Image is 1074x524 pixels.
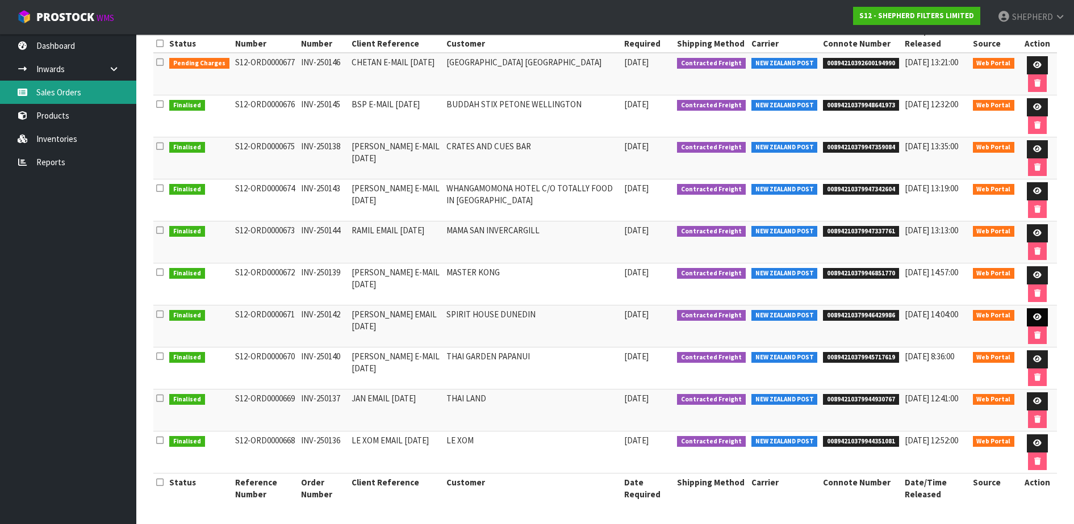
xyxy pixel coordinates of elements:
td: LE XOM EMAIL [DATE] [349,431,444,473]
td: WHANGAMOMONA HOTEL C/O TOTALLY FOOD IN [GEOGRAPHIC_DATA] [444,179,621,221]
span: [DATE] 8:36:00 [905,351,954,362]
td: INV-250143 [298,179,348,221]
th: Action [1017,473,1057,504]
th: Date/Time Released [902,22,970,53]
th: Date Required [621,473,675,504]
span: [DATE] 13:13:00 [905,225,958,236]
th: Connote Number [820,22,902,53]
span: Contracted Freight [677,58,746,69]
span: 00894210379947359084 [823,142,899,153]
td: S12-ORD0000674 [232,179,299,221]
th: Shipping Method [674,473,749,504]
td: [GEOGRAPHIC_DATA] [GEOGRAPHIC_DATA] [444,53,621,95]
span: Contracted Freight [677,310,746,321]
span: [DATE] [624,183,649,194]
span: Web Portal [973,436,1015,447]
span: Finalised [169,268,205,279]
span: NEW ZEALAND POST [751,226,818,237]
span: Contracted Freight [677,394,746,405]
span: Pending Charges [169,58,229,69]
span: 00894210379946851770 [823,268,899,279]
span: NEW ZEALAND POST [751,184,818,195]
span: [DATE] 12:52:00 [905,435,958,446]
span: NEW ZEALAND POST [751,394,818,405]
td: S12-ORD0000671 [232,305,299,347]
th: Status [166,22,232,53]
td: THAI LAND [444,389,621,431]
td: INV-250136 [298,431,348,473]
th: Order Number [298,22,348,53]
span: [DATE] 13:21:00 [905,57,958,68]
td: SPIRIT HOUSE DUNEDIN [444,305,621,347]
span: 00894210379947337761 [823,226,899,237]
span: NEW ZEALAND POST [751,58,818,69]
img: cube-alt.png [17,10,31,24]
td: [PERSON_NAME] E-MAIL [DATE] [349,347,444,389]
td: S12-ORD0000669 [232,389,299,431]
span: [DATE] [624,393,649,404]
td: INV-250139 [298,263,348,305]
th: Carrier [749,473,821,504]
td: S12-ORD0000673 [232,221,299,263]
span: Web Portal [973,394,1015,405]
span: [DATE] [624,225,649,236]
th: Shipping Method [674,22,749,53]
span: Web Portal [973,226,1015,237]
th: Source [970,473,1018,504]
span: 00894210379946429986 [823,310,899,321]
span: Finalised [169,100,205,111]
span: [DATE] 13:19:00 [905,183,958,194]
td: S12-ORD0000675 [232,137,299,179]
span: Web Portal [973,142,1015,153]
span: Web Portal [973,352,1015,363]
span: Contracted Freight [677,184,746,195]
td: S12-ORD0000672 [232,263,299,305]
small: WMS [97,12,114,23]
th: Reference Number [232,22,299,53]
th: Carrier [749,22,821,53]
td: LE XOM [444,431,621,473]
span: [DATE] [624,99,649,110]
span: NEW ZEALAND POST [751,142,818,153]
span: [DATE] [624,267,649,278]
td: S12-ORD0000676 [232,95,299,137]
span: [DATE] [624,57,649,68]
span: [DATE] 13:35:00 [905,141,958,152]
span: Finalised [169,226,205,237]
td: INV-250142 [298,305,348,347]
strong: S12 - SHEPHERD FILTERS LIMITED [859,11,974,20]
span: Finalised [169,436,205,447]
span: Contracted Freight [677,268,746,279]
span: [DATE] [624,435,649,446]
span: Contracted Freight [677,436,746,447]
span: Web Portal [973,58,1015,69]
span: 00894210379948641973 [823,100,899,111]
span: Finalised [169,310,205,321]
span: Finalised [169,394,205,405]
span: NEW ZEALAND POST [751,436,818,447]
th: Status [166,473,232,504]
span: Contracted Freight [677,352,746,363]
th: Customer [444,22,621,53]
span: 00894210379944930767 [823,394,899,405]
span: Contracted Freight [677,142,746,153]
td: INV-250140 [298,347,348,389]
td: CHETAN E-MAIL [DATE] [349,53,444,95]
th: Client Reference [349,473,444,504]
span: [DATE] 14:57:00 [905,267,958,278]
span: NEW ZEALAND POST [751,100,818,111]
span: 00894210379944351081 [823,436,899,447]
span: Contracted Freight [677,100,746,111]
th: Client Reference [349,22,444,53]
span: Web Portal [973,310,1015,321]
span: Web Portal [973,184,1015,195]
td: MASTER KONG [444,263,621,305]
span: NEW ZEALAND POST [751,268,818,279]
td: JAN EMAIL [DATE] [349,389,444,431]
th: Order Number [298,473,348,504]
th: Date Required [621,22,675,53]
span: [DATE] 12:41:00 [905,393,958,404]
span: 00894210392600194990 [823,58,899,69]
span: Contracted Freight [677,226,746,237]
span: Finalised [169,352,205,363]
